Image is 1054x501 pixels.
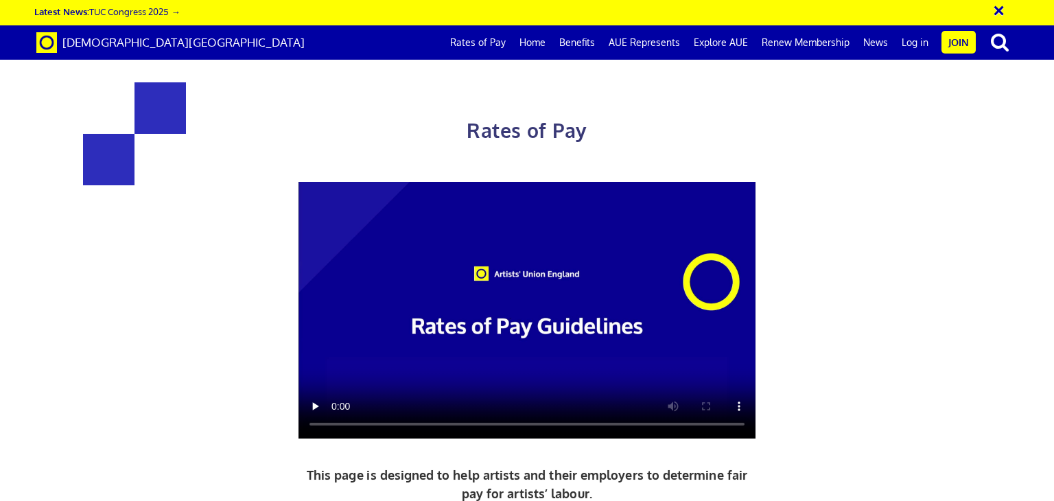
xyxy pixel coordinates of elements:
a: Benefits [552,25,602,60]
a: AUE Represents [602,25,687,60]
a: Rates of Pay [443,25,513,60]
a: Home [513,25,552,60]
a: Brand [DEMOGRAPHIC_DATA][GEOGRAPHIC_DATA] [26,25,315,60]
a: Renew Membership [755,25,856,60]
a: Log in [895,25,935,60]
a: Explore AUE [687,25,755,60]
a: Latest News:TUC Congress 2025 → [34,5,180,17]
a: Join [941,31,976,54]
span: Rates of Pay [467,118,587,143]
span: [DEMOGRAPHIC_DATA][GEOGRAPHIC_DATA] [62,35,305,49]
strong: Latest News: [34,5,89,17]
button: search [979,27,1021,56]
a: News [856,25,895,60]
